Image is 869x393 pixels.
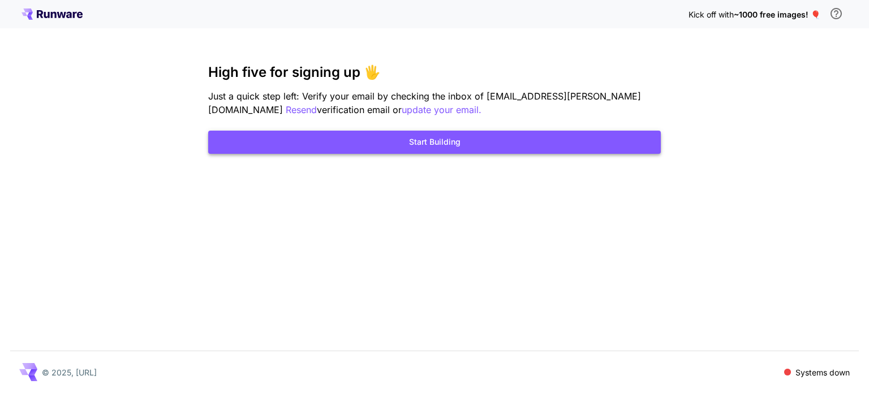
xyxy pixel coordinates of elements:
span: verification email or [317,104,402,115]
h3: High five for signing up 🖐️ [208,64,661,80]
button: Resend [286,103,317,117]
button: In order to qualify for free credit, you need to sign up with a business email address and click ... [825,2,848,25]
span: Kick off with [689,10,734,19]
span: Just a quick step left: Verify your email by checking the inbox of [EMAIL_ADDRESS][PERSON_NAME][D... [208,90,641,115]
span: ~1000 free images! 🎈 [734,10,820,19]
button: Start Building [208,131,661,154]
p: © 2025, [URL] [42,366,97,378]
p: Systems down [795,366,850,378]
button: update your email. [402,103,481,117]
